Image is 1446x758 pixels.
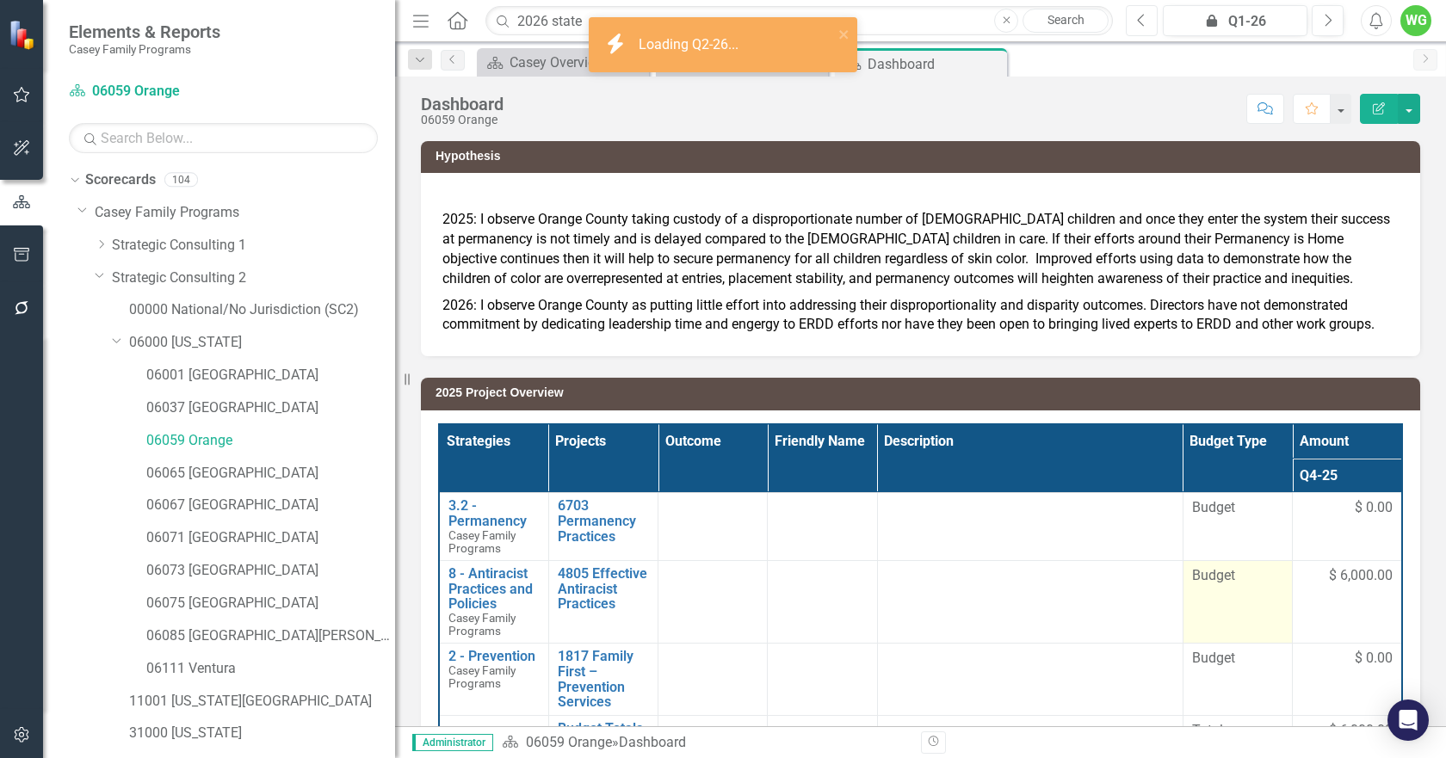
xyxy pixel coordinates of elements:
[1169,11,1301,32] div: Q1-26
[448,611,516,638] span: Casey Family Programs
[421,95,504,114] div: Dashboard
[1329,721,1393,741] span: $ 6,000.00
[129,692,395,712] a: 11001 [US_STATE][GEOGRAPHIC_DATA]
[1387,699,1429,741] div: Open Intercom Messenger
[1400,5,1431,36] button: WG
[1355,498,1393,518] span: $ 0.00
[502,733,908,753] div: »
[868,53,1003,75] div: Dashboard
[112,268,395,288] a: Strategic Consulting 2
[69,22,220,42] span: Elements & Reports
[1192,566,1283,586] span: Budget
[436,150,1412,163] h3: Hypothesis
[1329,566,1393,586] span: $ 6,000.00
[412,734,493,751] span: Administrator
[146,659,395,679] a: 06111 Ventura
[1023,9,1109,33] a: Search
[558,498,649,544] a: 6703 Permanency Practices
[95,203,395,223] a: Casey Family Programs
[146,561,395,581] a: 06073 [GEOGRAPHIC_DATA]
[146,528,395,548] a: 06071 [GEOGRAPHIC_DATA]
[838,24,850,44] button: close
[1355,649,1393,669] span: $ 0.00
[439,561,548,644] td: Double-Click to Edit Right Click for Context Menu
[485,6,1113,36] input: Search ClearPoint...
[1293,493,1402,561] td: Double-Click to Edit
[442,210,1399,292] p: 2025: I observe Orange County taking custody of a disproportionate number of [DEMOGRAPHIC_DATA] c...
[164,173,198,188] div: 104
[1293,644,1402,715] td: Double-Click to Edit
[146,398,395,418] a: 06037 [GEOGRAPHIC_DATA]
[558,649,649,709] a: 1817 Family First – Prevention Services
[129,300,395,320] a: 00000 National/No Jurisdiction (SC2)
[1293,561,1402,644] td: Double-Click to Edit
[526,734,612,750] a: 06059 Orange
[448,498,540,528] a: 3.2 - Permanency
[439,644,548,715] td: Double-Click to Edit Right Click for Context Menu
[146,496,395,515] a: 06067 [GEOGRAPHIC_DATA]
[146,464,395,484] a: 06065 [GEOGRAPHIC_DATA]
[448,649,540,664] a: 2 - Prevention
[1192,498,1283,518] span: Budget
[112,236,395,256] a: Strategic Consulting 1
[146,626,395,646] a: 06085 [GEOGRAPHIC_DATA][PERSON_NAME]
[9,20,39,50] img: ClearPoint Strategy
[439,493,548,561] td: Double-Click to Edit Right Click for Context Menu
[510,52,645,73] div: Casey Overview
[448,528,516,555] span: Casey Family Programs
[448,663,516,690] span: Casey Family Programs
[442,293,1399,336] p: 2026: I observe Orange County as putting little effort into addressing their disproportionality a...
[146,366,395,385] a: 06001 [GEOGRAPHIC_DATA]
[1183,561,1292,644] td: Double-Click to Edit
[448,566,540,612] a: 8 - Antiracist Practices and Policies
[1163,5,1307,36] button: Q1-26
[1192,649,1283,669] span: Budget
[146,431,395,451] a: 06059 Orange
[1183,644,1292,715] td: Double-Click to Edit
[85,170,156,190] a: Scorecards
[436,386,1412,399] h3: 2025 Project Overview
[558,566,649,612] a: 4805 Effective Antiracist Practices
[1183,493,1292,561] td: Double-Click to Edit
[146,594,395,613] a: 06075 [GEOGRAPHIC_DATA]
[558,721,649,736] a: Budget Totals
[639,35,743,55] div: Loading Q2-26...
[69,82,284,102] a: 06059 Orange
[619,734,686,750] div: Dashboard
[69,42,220,56] small: Casey Family Programs
[421,114,504,126] div: 06059 Orange
[129,724,395,743] a: 31000 [US_STATE]
[129,333,395,353] a: 06000 [US_STATE]
[481,52,645,73] a: Casey Overview
[69,123,378,153] input: Search Below...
